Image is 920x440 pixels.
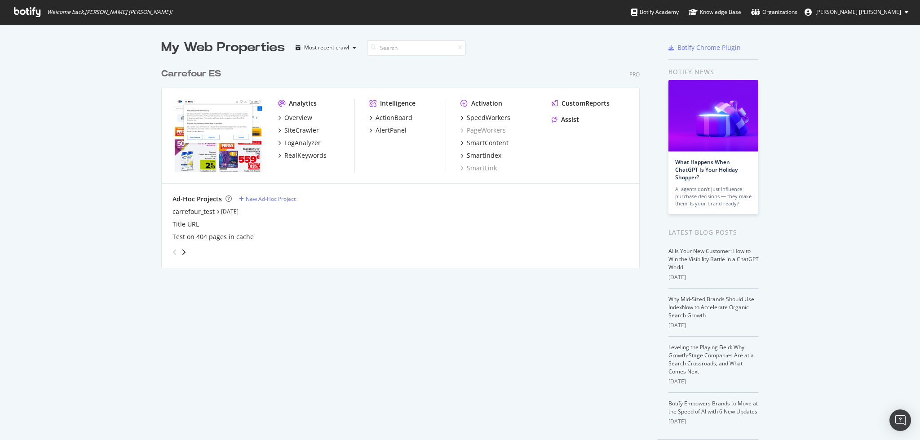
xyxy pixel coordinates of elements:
div: Organizations [751,8,797,17]
a: LogAnalyzer [278,138,321,147]
span: Alina Paula Danci [815,8,901,16]
div: [DATE] [668,273,759,281]
a: PageWorkers [460,126,506,135]
div: Activation [471,99,502,108]
a: What Happens When ChatGPT Is Your Holiday Shopper? [675,158,738,181]
div: [DATE] [668,378,759,386]
div: Latest Blog Posts [668,227,759,237]
div: angle-left [169,245,181,259]
a: [DATE] [221,208,239,215]
div: LogAnalyzer [284,138,321,147]
a: SmartLink [460,164,497,173]
div: AlertPanel [376,126,407,135]
input: Search [367,40,466,56]
a: ActionBoard [369,113,412,122]
a: Botify Empowers Brands to Move at the Speed of AI with 6 New Updates [668,400,758,415]
button: Most recent crawl [292,40,360,55]
a: Botify Chrome Plugin [668,43,741,52]
div: CustomReports [562,99,610,108]
a: CustomReports [552,99,610,108]
img: www.carrefour.es [172,99,264,172]
div: Botify news [668,67,759,77]
div: RealKeywords [284,151,327,160]
div: angle-right [181,248,187,257]
div: Carrefour ES [161,67,221,80]
div: Intelligence [380,99,416,108]
a: Overview [278,113,312,122]
div: grid [161,57,647,268]
a: Test on 404 pages in cache [172,232,254,241]
div: Pro [629,71,640,78]
div: ActionBoard [376,113,412,122]
div: Overview [284,113,312,122]
span: Welcome back, [PERSON_NAME] [PERSON_NAME] ! [47,9,172,16]
a: AlertPanel [369,126,407,135]
a: Why Mid-Sized Brands Should Use IndexNow to Accelerate Organic Search Growth [668,295,754,319]
div: Analytics [289,99,317,108]
div: Assist [561,115,579,124]
div: Open Intercom Messenger [889,409,911,431]
div: AI agents don’t just influence purchase decisions — they make them. Is your brand ready? [675,186,752,207]
div: New Ad-Hoc Project [246,195,296,203]
a: RealKeywords [278,151,327,160]
div: Most recent crawl [304,45,349,50]
a: Leveling the Playing Field: Why Growth-Stage Companies Are at a Search Crossroads, and What Comes... [668,343,754,375]
div: SiteCrawler [284,126,319,135]
a: Assist [552,115,579,124]
a: Title URL [172,220,199,229]
button: [PERSON_NAME] [PERSON_NAME] [797,5,916,19]
div: Botify Chrome Plugin [677,43,741,52]
a: New Ad-Hoc Project [239,195,296,203]
a: Carrefour ES [161,67,225,80]
a: SmartContent [460,138,509,147]
a: SmartIndex [460,151,501,160]
div: SmartIndex [467,151,501,160]
div: SmartContent [467,138,509,147]
img: What Happens When ChatGPT Is Your Holiday Shopper? [668,80,758,151]
a: AI Is Your New Customer: How to Win the Visibility Battle in a ChatGPT World [668,247,759,271]
a: SpeedWorkers [460,113,510,122]
a: carrefour_test [172,207,215,216]
div: Botify Academy [631,8,679,17]
div: Ad-Hoc Projects [172,195,222,204]
div: Knowledge Base [689,8,741,17]
div: My Web Properties [161,39,285,57]
a: SiteCrawler [278,126,319,135]
div: SpeedWorkers [467,113,510,122]
div: [DATE] [668,418,759,426]
div: [DATE] [668,321,759,329]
